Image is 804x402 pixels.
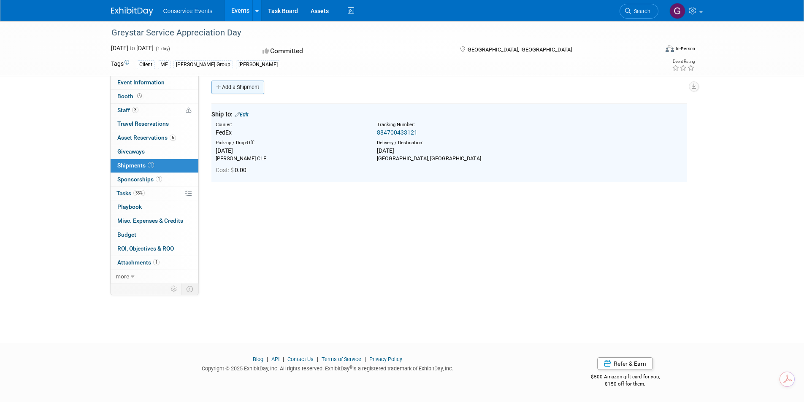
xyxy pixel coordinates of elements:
a: Budget [111,228,198,242]
a: Asset Reservations5 [111,131,198,145]
span: Booth not reserved yet [135,93,143,99]
a: Attachments1 [111,256,198,270]
div: [PERSON_NAME] [236,60,280,69]
a: Privacy Policy [369,356,402,362]
div: Committed [260,44,447,59]
span: Travel Reservations [117,120,169,127]
span: 1 [148,162,154,168]
a: API [271,356,279,362]
div: In-Person [675,46,695,52]
div: MF [158,60,171,69]
span: [DATE] [DATE] [111,45,154,51]
span: | [363,356,368,362]
span: (1 day) [155,46,170,51]
span: Misc. Expenses & Credits [117,217,183,224]
div: FedEx [216,128,364,137]
div: Delivery / Destination: [377,140,525,146]
div: $500 Amazon gift card for you, [557,368,693,387]
div: Courier: [216,121,364,128]
div: [GEOGRAPHIC_DATA], [GEOGRAPHIC_DATA] [377,155,525,162]
img: Gayle Reese [669,3,685,19]
span: Conservice Events [163,8,213,14]
span: more [116,273,129,280]
span: Shipments [117,162,154,169]
span: | [281,356,286,362]
span: Attachments [117,259,160,266]
span: Search [631,8,650,14]
div: Event Format [609,44,696,57]
a: Misc. Expenses & Credits [111,214,198,228]
a: Tasks33% [111,187,198,200]
a: Refer & Earn [597,357,653,370]
a: Edit [235,111,249,118]
span: ROI, Objectives & ROO [117,245,174,252]
div: [DATE] [377,146,525,155]
span: Giveaways [117,148,145,155]
span: Playbook [117,203,142,210]
div: Ship to: [211,110,687,119]
span: 1 [153,259,160,265]
span: Asset Reservations [117,134,176,141]
a: 884700433121 [377,129,417,136]
div: [PERSON_NAME] CLE [216,155,364,162]
div: [DATE] [216,146,364,155]
div: Pick-up / Drop-Off: [216,140,364,146]
span: Potential Scheduling Conflict -- at least one attendee is tagged in another overlapping event. [186,107,192,114]
a: Playbook [111,200,198,214]
a: Search [620,4,658,19]
td: Toggle Event Tabs [181,283,198,294]
a: Contact Us [287,356,314,362]
div: Client [137,60,155,69]
a: ROI, Objectives & ROO [111,242,198,256]
img: ExhibitDay [111,7,153,16]
td: Tags [111,59,129,69]
span: | [315,356,320,362]
div: Copyright © 2025 ExhibitDay, Inc. All rights reserved. ExhibitDay is a registered trademark of Ex... [111,363,545,372]
span: 33% [133,190,145,196]
span: | [265,356,270,362]
img: Format-Inperson.png [666,45,674,52]
span: 5 [170,135,176,141]
a: Travel Reservations [111,117,198,131]
span: Event Information [117,79,165,86]
span: [GEOGRAPHIC_DATA], [GEOGRAPHIC_DATA] [466,46,572,53]
span: Tasks [116,190,145,197]
span: Staff [117,107,138,113]
a: Sponsorships1 [111,173,198,186]
div: Greystar Service Appreciation Day [108,25,646,40]
sup: ® [349,365,352,370]
a: Event Information [111,76,198,89]
a: Shipments1 [111,159,198,173]
a: Add a Shipment [211,81,264,94]
a: Booth [111,90,198,103]
td: Personalize Event Tab Strip [167,283,181,294]
span: Cost: $ [216,167,235,173]
span: Budget [117,231,136,238]
span: Sponsorships [117,176,162,183]
a: Blog [253,356,263,362]
a: Giveaways [111,145,198,159]
span: to [128,45,136,51]
span: 1 [156,176,162,182]
a: more [111,270,198,283]
span: 3 [132,107,138,113]
div: $150 off for them. [557,380,693,388]
a: Staff3 [111,104,198,117]
div: Tracking Number: [377,121,566,128]
div: [PERSON_NAME] Group [173,60,233,69]
span: Booth [117,93,143,100]
div: Event Rating [672,59,695,64]
span: 0.00 [216,167,250,173]
a: Terms of Service [322,356,361,362]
